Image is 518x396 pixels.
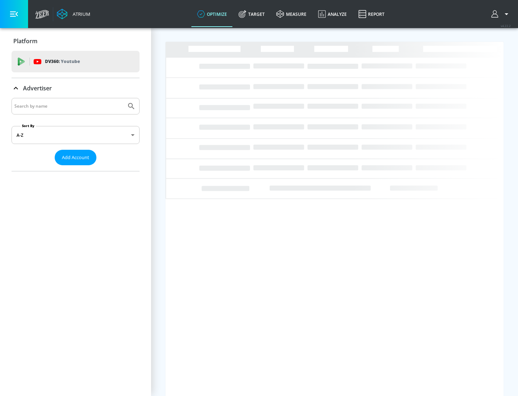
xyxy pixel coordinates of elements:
[12,98,140,171] div: Advertiser
[353,1,390,27] a: Report
[61,58,80,65] p: Youtube
[12,31,140,51] div: Platform
[55,150,96,165] button: Add Account
[45,58,80,66] p: DV360:
[12,126,140,144] div: A-Z
[12,165,140,171] nav: list of Advertiser
[23,84,52,92] p: Advertiser
[14,102,123,111] input: Search by name
[13,37,37,45] p: Platform
[62,153,89,162] span: Add Account
[191,1,233,27] a: optimize
[57,9,90,19] a: Atrium
[12,51,140,72] div: DV360: Youtube
[12,78,140,98] div: Advertiser
[271,1,312,27] a: measure
[312,1,353,27] a: Analyze
[233,1,271,27] a: Target
[70,11,90,17] div: Atrium
[21,123,36,128] label: Sort By
[501,24,511,28] span: v 4.22.2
